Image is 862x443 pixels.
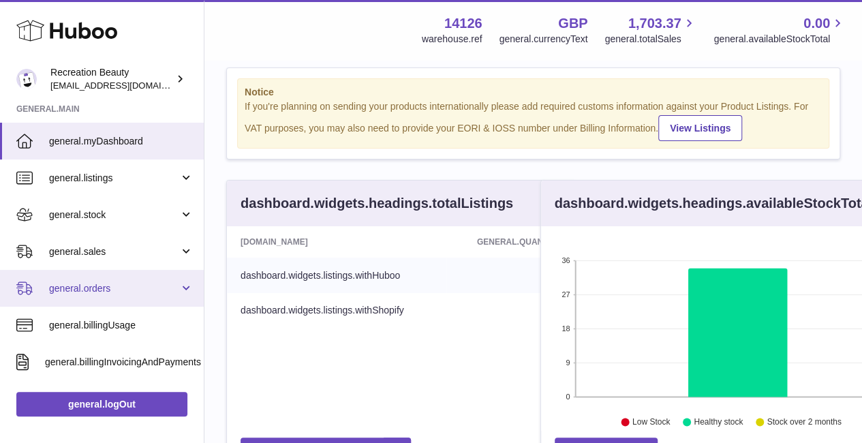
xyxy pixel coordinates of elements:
[49,319,194,332] span: general.billingUsage
[245,86,822,99] strong: Notice
[604,14,696,46] a: 1,703.37 general.totalSales
[49,209,179,221] span: general.stock
[558,14,587,33] strong: GBP
[49,135,194,148] span: general.myDashboard
[632,417,670,427] text: Low Stock
[16,69,37,89] img: production@recreationbeauty.com
[499,33,588,46] div: general.currencyText
[767,417,841,427] text: Stock over 2 months
[227,226,446,258] th: [DOMAIN_NAME]
[561,256,570,264] text: 36
[50,80,200,91] span: [EMAIL_ADDRESS][DOMAIN_NAME]
[694,417,743,427] text: Healthy stock
[245,100,822,141] div: If you're planning on sending your products internationally please add required customs informati...
[561,324,570,333] text: 18
[628,14,681,33] span: 1,703.37
[45,356,201,369] span: general.billingInvoicingAndPayments
[49,282,179,295] span: general.orders
[658,115,742,141] a: View Listings
[566,358,570,367] text: 9
[604,33,696,46] span: general.totalSales
[16,392,187,416] a: general.logOut
[50,66,173,92] div: Recreation Beauty
[566,393,570,401] text: 0
[241,194,513,213] h3: dashboard.widgets.headings.totalListings
[444,14,482,33] strong: 14126
[714,14,846,46] a: 0.00 general.availableStockTotal
[422,33,482,46] div: warehouse.ref
[227,258,446,293] td: dashboard.widgets.listings.withHuboo
[227,293,446,329] td: dashboard.widgets.listings.withShopify
[49,172,179,185] span: general.listings
[446,226,574,258] th: general.quantity
[561,290,570,299] text: 27
[803,14,830,33] span: 0.00
[714,33,846,46] span: general.availableStockTotal
[49,245,179,258] span: general.sales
